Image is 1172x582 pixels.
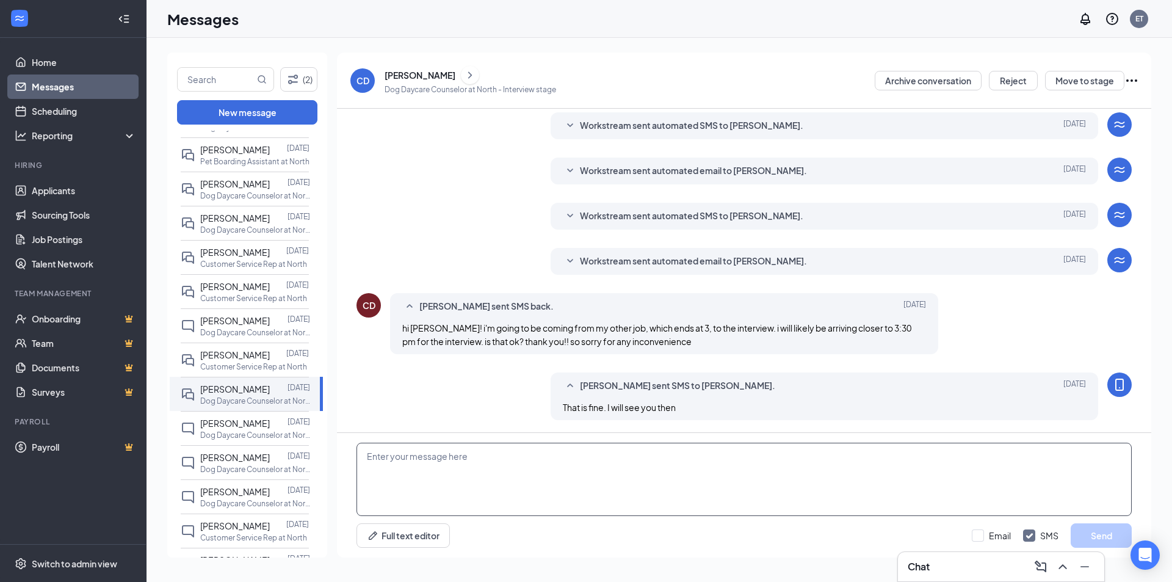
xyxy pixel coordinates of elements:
button: New message [177,100,317,125]
button: Filter (2) [280,67,317,92]
svg: ChatInactive [181,490,195,504]
span: [PERSON_NAME] [200,213,270,224]
svg: SmallChevronUp [402,299,417,314]
span: Workstream sent automated email to [PERSON_NAME]. [580,254,807,269]
input: Search [178,68,255,91]
a: Scheduling [32,99,136,123]
button: Archive conversation [875,71,982,90]
svg: WorkstreamLogo [13,12,26,24]
span: [DATE] [1063,209,1086,224]
p: [DATE] [286,519,309,529]
svg: DoubleChat [181,353,195,368]
p: Dog Daycare Counselor at North [200,430,310,440]
p: Customer Service Rep at North [200,259,307,269]
svg: DoubleChat [181,285,195,299]
svg: Pen [367,529,379,542]
button: ComposeMessage [1031,557,1051,577]
a: OnboardingCrown [32,307,136,331]
svg: SmallChevronDown [563,118,577,133]
span: [PERSON_NAME] [200,315,270,326]
svg: Notifications [1078,12,1093,26]
button: Minimize [1075,557,1094,577]
svg: SmallChevronDown [563,209,577,224]
p: [DATE] [288,211,310,222]
span: [PERSON_NAME] [200,520,270,531]
svg: Minimize [1077,559,1092,574]
a: Talent Network [32,252,136,276]
svg: DoubleChat [181,148,195,162]
p: Dog Daycare Counselor at North [200,191,310,201]
div: CD [363,299,375,311]
svg: Collapse [118,13,130,25]
svg: MobileSms [1112,377,1127,392]
p: [DATE] [288,553,310,564]
div: CD [356,75,369,87]
span: [PERSON_NAME] [200,384,270,395]
svg: ComposeMessage [1033,559,1048,574]
svg: ChatInactive [181,456,195,470]
p: [DATE] [288,314,310,324]
p: Customer Service Rep at North [200,533,307,543]
a: Home [32,50,136,75]
a: Messages [32,75,136,99]
p: Dog Daycare Counselor at North - Interview stage [385,84,556,95]
svg: ChatInactive [181,524,195,539]
svg: Ellipses [1124,73,1139,88]
button: Reject [989,71,1038,90]
svg: SmallChevronDown [563,164,577,178]
svg: WorkstreamLogo [1112,208,1127,222]
span: [PERSON_NAME] sent SMS back. [419,299,554,314]
svg: ChevronUp [1055,559,1070,574]
svg: SmallChevronDown [563,254,577,269]
span: [PERSON_NAME] [200,452,270,463]
span: Workstream sent automated email to [PERSON_NAME]. [580,164,807,178]
svg: DoubleChat [181,250,195,265]
div: [PERSON_NAME] [385,69,455,81]
svg: WorkstreamLogo [1112,162,1127,177]
a: DocumentsCrown [32,355,136,380]
svg: ChevronRight [464,68,476,82]
svg: Filter [286,72,300,87]
a: PayrollCrown [32,435,136,459]
span: [PERSON_NAME] [200,247,270,258]
button: ChevronRight [461,66,479,84]
span: [PERSON_NAME] [200,486,270,497]
a: Applicants [32,178,136,203]
svg: DoubleChat [181,216,195,231]
div: Team Management [15,288,134,299]
p: Customer Service Rep at North [200,293,307,304]
a: Sourcing Tools [32,203,136,227]
p: [DATE] [288,177,310,187]
p: [DATE] [286,246,309,256]
p: [DATE] [286,348,309,358]
a: Job Postings [32,227,136,252]
svg: SmallChevronUp [563,379,577,393]
div: Switch to admin view [32,558,117,570]
p: [DATE] [288,451,310,461]
h3: Chat [908,560,930,573]
span: [PERSON_NAME] [200,418,270,429]
span: [PERSON_NAME] [200,281,270,292]
div: ET [1135,13,1143,24]
p: Dog Daycare Counselor at North [200,327,310,338]
p: [DATE] [288,382,310,393]
div: Reporting [32,129,137,142]
span: Workstream sent automated SMS to [PERSON_NAME]. [580,118,803,133]
svg: DoubleChat [181,387,195,402]
span: Workstream sent automated SMS to [PERSON_NAME]. [580,209,803,224]
p: Dog Daycare Counselor at North [200,225,310,235]
span: [PERSON_NAME] sent SMS to [PERSON_NAME]. [580,379,775,393]
span: [DATE] [1063,379,1086,393]
svg: MagnifyingGlass [257,75,267,84]
p: [DATE] [288,485,310,495]
p: Dog Daycare Counselor at North [200,498,310,509]
svg: DoubleChat [181,182,195,197]
span: [DATE] [1063,118,1086,133]
span: [PERSON_NAME] [200,349,270,360]
p: Pet Boarding Assistant at North [200,156,309,167]
button: ChevronUp [1053,557,1073,577]
span: hi [PERSON_NAME]! i'm going to be coming from my other job, which ends at 3, to the interview. i ... [402,322,911,347]
p: Customer Service Rep at North [200,362,307,372]
span: [DATE] [1063,254,1086,269]
svg: QuestionInfo [1105,12,1120,26]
